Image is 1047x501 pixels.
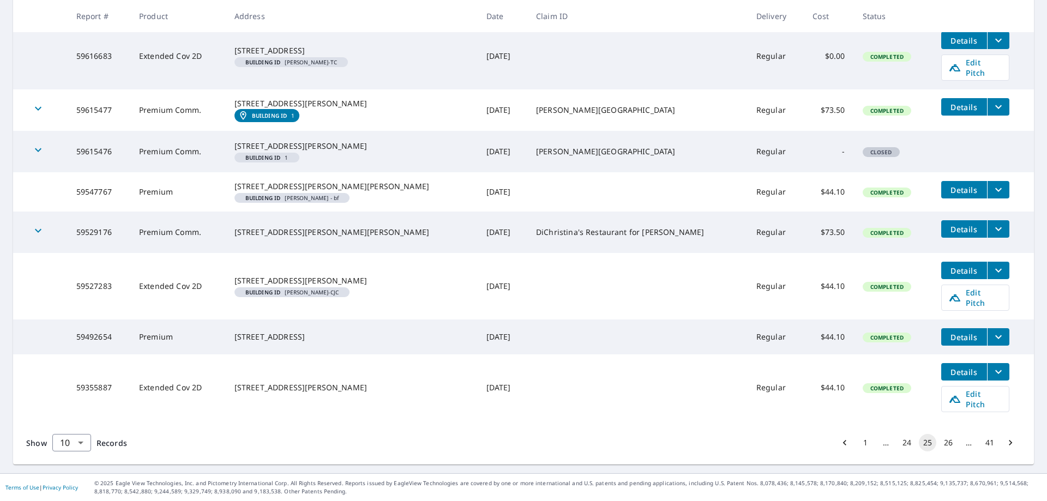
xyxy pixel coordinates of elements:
[68,354,130,421] td: 59355887
[748,131,804,172] td: Regular
[234,45,469,56] div: [STREET_ADDRESS]
[941,328,987,346] button: detailsBtn-59492654
[527,131,748,172] td: [PERSON_NAME][GEOGRAPHIC_DATA]
[804,131,853,172] td: -
[948,224,980,234] span: Details
[245,59,281,65] em: Building ID
[5,484,39,491] a: Terms of Use
[864,53,910,61] span: Completed
[68,89,130,131] td: 59615477
[864,148,899,156] span: Closed
[68,131,130,172] td: 59615476
[478,354,527,421] td: [DATE]
[940,434,957,451] button: Go to page 26
[948,185,980,195] span: Details
[804,23,853,89] td: $0.00
[804,172,853,212] td: $44.10
[941,220,987,238] button: detailsBtn-59529176
[234,181,469,192] div: [STREET_ADDRESS][PERSON_NAME][PERSON_NAME]
[864,189,910,196] span: Completed
[68,23,130,89] td: 59616683
[130,212,226,253] td: Premium Comm.
[245,155,281,160] em: Building ID
[804,212,853,253] td: $73.50
[239,59,344,65] span: [PERSON_NAME]-TC
[130,253,226,319] td: Extended Cov 2D
[68,172,130,212] td: 59547767
[130,89,226,131] td: Premium Comm.
[948,389,1002,409] span: Edit Pitch
[948,265,980,276] span: Details
[898,434,916,451] button: Go to page 24
[52,434,91,451] div: Show 10 records
[941,55,1009,81] a: Edit Pitch
[130,172,226,212] td: Premium
[94,479,1042,496] p: © 2025 Eagle View Technologies, Inc. and Pictometry International Corp. All Rights Reserved. Repo...
[941,386,1009,412] a: Edit Pitch
[919,434,936,451] button: page 25
[234,331,469,342] div: [STREET_ADDRESS]
[478,23,527,89] td: [DATE]
[864,107,910,114] span: Completed
[97,438,127,448] span: Records
[239,155,295,160] span: 1
[748,23,804,89] td: Regular
[527,89,748,131] td: [PERSON_NAME][GEOGRAPHIC_DATA]
[941,181,987,198] button: detailsBtn-59547767
[987,220,1009,238] button: filesDropdownBtn-59529176
[234,98,469,109] div: [STREET_ADDRESS][PERSON_NAME]
[834,434,1021,451] nav: pagination navigation
[987,32,1009,49] button: filesDropdownBtn-59616683
[245,289,281,295] em: Building ID
[948,57,1002,78] span: Edit Pitch
[748,253,804,319] td: Regular
[245,195,281,201] em: Building ID
[478,172,527,212] td: [DATE]
[804,354,853,421] td: $44.10
[252,112,287,119] em: Building ID
[941,98,987,116] button: detailsBtn-59615477
[941,363,987,381] button: detailsBtn-59355887
[941,32,987,49] button: detailsBtn-59616683
[478,253,527,319] td: [DATE]
[130,23,226,89] td: Extended Cov 2D
[130,354,226,421] td: Extended Cov 2D
[478,131,527,172] td: [DATE]
[948,287,1002,308] span: Edit Pitch
[234,382,469,393] div: [STREET_ADDRESS][PERSON_NAME]
[941,285,1009,311] a: Edit Pitch
[43,484,78,491] a: Privacy Policy
[877,437,895,448] div: …
[804,319,853,354] td: $44.10
[857,434,874,451] button: Go to page 1
[130,131,226,172] td: Premium Comm.
[960,437,978,448] div: …
[804,89,853,131] td: $73.50
[748,354,804,421] td: Regular
[478,89,527,131] td: [DATE]
[748,319,804,354] td: Regular
[948,102,980,112] span: Details
[864,384,910,392] span: Completed
[5,484,78,491] p: |
[948,332,980,342] span: Details
[864,229,910,237] span: Completed
[836,434,853,451] button: Go to previous page
[68,212,130,253] td: 59529176
[941,262,987,279] button: detailsBtn-59527283
[748,172,804,212] td: Regular
[864,334,910,341] span: Completed
[239,195,345,201] span: [PERSON_NAME] - bf
[234,275,469,286] div: [STREET_ADDRESS][PERSON_NAME]
[987,181,1009,198] button: filesDropdownBtn-59547767
[130,319,226,354] td: Premium
[234,141,469,152] div: [STREET_ADDRESS][PERSON_NAME]
[864,283,910,291] span: Completed
[987,328,1009,346] button: filesDropdownBtn-59492654
[478,319,527,354] td: [DATE]
[527,212,748,253] td: DiChristina's Restaurant for [PERSON_NAME]
[52,427,91,458] div: 10
[26,438,47,448] span: Show
[1002,434,1019,451] button: Go to next page
[68,319,130,354] td: 59492654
